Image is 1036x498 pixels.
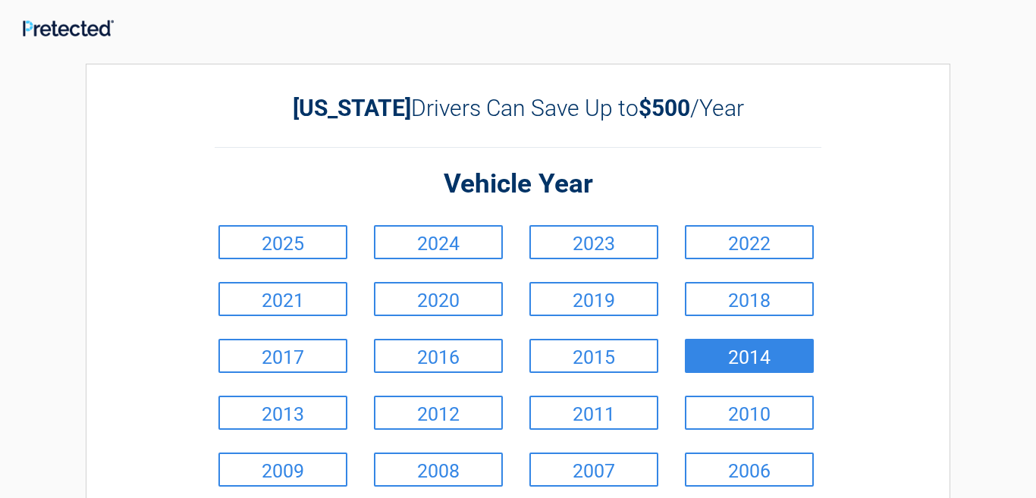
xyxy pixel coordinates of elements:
[374,225,503,259] a: 2024
[529,339,658,373] a: 2015
[218,282,347,316] a: 2021
[529,453,658,487] a: 2007
[23,20,114,36] img: Main Logo
[685,339,814,373] a: 2014
[529,225,658,259] a: 2023
[374,282,503,316] a: 2020
[215,167,821,202] h2: Vehicle Year
[529,282,658,316] a: 2019
[215,95,821,121] h2: Drivers Can Save Up to /Year
[685,396,814,430] a: 2010
[218,453,347,487] a: 2009
[374,453,503,487] a: 2008
[685,453,814,487] a: 2006
[529,396,658,430] a: 2011
[218,396,347,430] a: 2013
[374,339,503,373] a: 2016
[639,95,690,121] b: $500
[685,282,814,316] a: 2018
[218,225,347,259] a: 2025
[293,95,411,121] b: [US_STATE]
[685,225,814,259] a: 2022
[374,396,503,430] a: 2012
[218,339,347,373] a: 2017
